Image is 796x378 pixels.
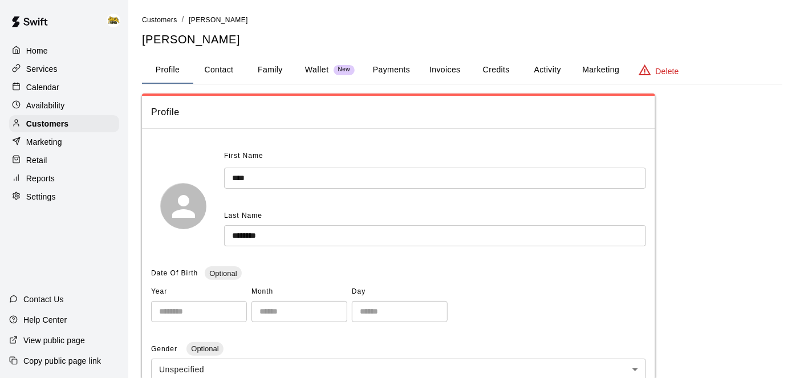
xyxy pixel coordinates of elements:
[9,188,119,205] a: Settings
[151,283,247,301] span: Year
[142,56,782,84] div: basic tabs example
[9,133,119,151] a: Marketing
[26,82,59,93] p: Calendar
[104,9,128,32] div: HITHOUSE ABBY
[23,355,101,367] p: Copy public page link
[245,56,296,84] button: Family
[656,66,679,77] p: Delete
[142,14,782,26] nav: breadcrumb
[26,45,48,56] p: Home
[151,269,198,277] span: Date Of Birth
[9,97,119,114] a: Availability
[9,79,119,96] a: Calendar
[364,56,419,84] button: Payments
[26,136,62,148] p: Marketing
[305,64,329,76] p: Wallet
[352,283,448,301] span: Day
[26,118,68,129] p: Customers
[419,56,470,84] button: Invoices
[23,294,64,305] p: Contact Us
[26,191,56,202] p: Settings
[23,335,85,346] p: View public page
[186,344,223,353] span: Optional
[26,173,55,184] p: Reports
[205,269,241,278] span: Optional
[9,152,119,169] a: Retail
[193,56,245,84] button: Contact
[182,14,184,26] li: /
[9,115,119,132] a: Customers
[142,32,782,47] h5: [PERSON_NAME]
[26,155,47,166] p: Retail
[9,42,119,59] a: Home
[334,66,355,74] span: New
[224,147,263,165] span: First Name
[26,100,65,111] p: Availability
[23,314,67,326] p: Help Center
[9,170,119,187] a: Reports
[9,60,119,78] a: Services
[224,212,262,220] span: Last Name
[573,56,628,84] button: Marketing
[151,105,646,120] span: Profile
[470,56,522,84] button: Credits
[142,16,177,24] span: Customers
[142,56,193,84] button: Profile
[107,14,120,27] img: HITHOUSE ABBY
[151,345,180,353] span: Gender
[522,56,573,84] button: Activity
[189,16,248,24] span: [PERSON_NAME]
[142,15,177,24] a: Customers
[26,63,58,75] p: Services
[251,283,347,301] span: Month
